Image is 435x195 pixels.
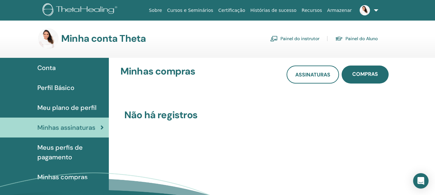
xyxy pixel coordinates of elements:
[147,4,165,16] a: Sobre
[43,3,119,18] img: logo.png
[37,63,56,73] span: Conta
[37,123,95,132] span: Minhas assinaturas
[335,33,378,44] a: Painel do Aluno
[335,36,343,41] img: graduation-cap.svg
[216,4,248,16] a: Certificação
[270,33,319,44] a: Painel do instrutor
[38,28,59,49] img: default.jpg
[342,66,389,84] a: Compras
[165,4,216,16] a: Cursos e Seminários
[352,71,378,77] span: Compras
[37,143,104,162] span: Meus perfis de pagamento
[360,5,370,15] img: default.jpg
[413,173,429,189] div: Open Intercom Messenger
[295,71,330,78] span: Assinaturas
[120,109,389,121] h3: Não há registros
[120,66,195,81] h3: Minhas compras
[299,4,325,16] a: Recursos
[37,103,97,112] span: Meu plano de perfil
[37,172,88,182] span: Minhas compras
[248,4,299,16] a: Histórias de sucesso
[270,36,278,41] img: chalkboard-teacher.svg
[287,66,339,84] a: Assinaturas
[37,83,74,93] span: Perfil Básico
[61,33,146,44] h3: Minha conta Theta
[325,4,354,16] a: Armazenar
